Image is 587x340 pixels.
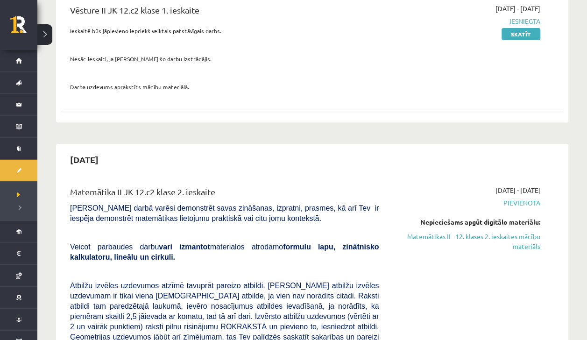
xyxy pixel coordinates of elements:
a: Matemātikas II - 12. klases 2. ieskaites mācību materiāls [393,232,540,251]
span: [DATE] - [DATE] [495,185,540,195]
div: Matemātika II JK 12.c2 klase 2. ieskaite [70,185,379,203]
span: [PERSON_NAME] darbā varēsi demonstrēt savas zināšanas, izpratni, prasmes, kā arī Tev ir iespēja d... [70,204,379,222]
b: formulu lapu, zinātnisko kalkulatoru, lineālu un cirkuli. [70,243,379,261]
p: Darba uzdevums aprakstīts mācību materiālā. [70,83,379,91]
span: Pievienota [393,198,540,208]
a: Rīgas 1. Tālmācības vidusskola [10,16,37,40]
span: Iesniegta [393,16,540,26]
span: [DATE] - [DATE] [495,4,540,14]
p: Nesāc ieskaiti, ja [PERSON_NAME] šo darbu izstrādājis. [70,55,379,63]
p: Ieskaitē būs jāpievieno iepriekš veiktais patstāvīgais darbs. [70,27,379,35]
b: vari izmantot [159,243,210,251]
a: Skatīt [502,28,540,40]
h2: [DATE] [61,149,108,170]
div: Nepieciešams apgūt digitālo materiālu: [393,217,540,227]
div: Vēsture II JK 12.c2 klase 1. ieskaite [70,4,379,21]
span: Veicot pārbaudes darbu materiālos atrodamo [70,243,379,261]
